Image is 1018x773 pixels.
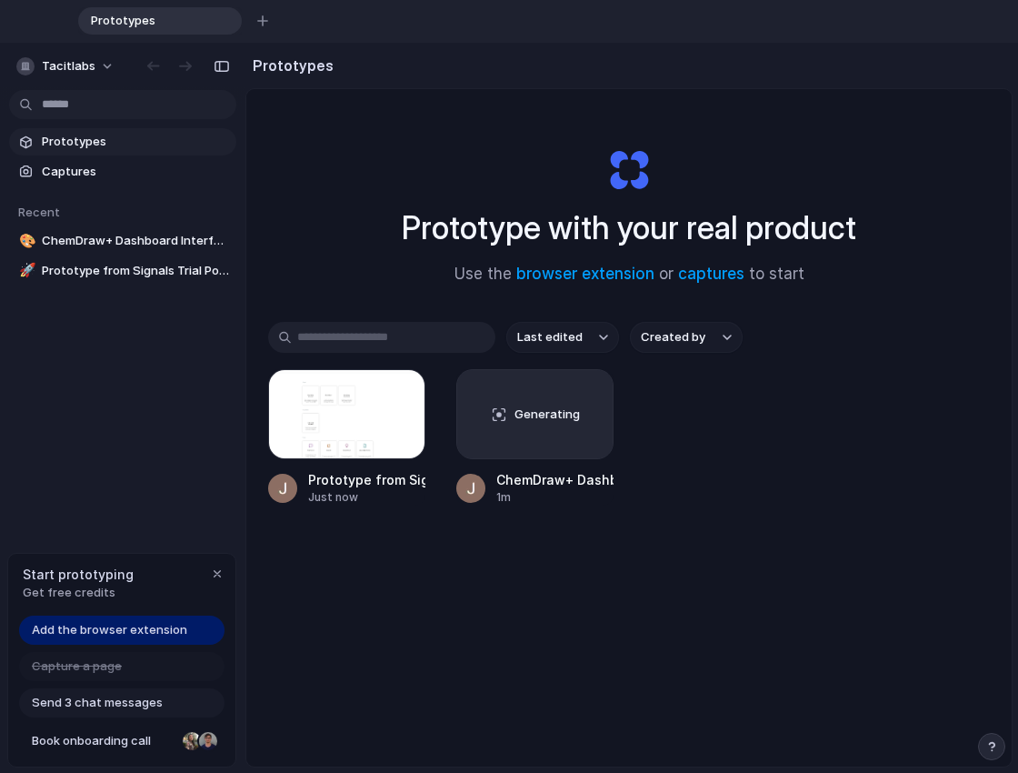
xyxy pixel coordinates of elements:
button: Created by [630,322,743,353]
a: Prototype from Signals Trial Portal HomePrototype from Signals Trial Portal HomeJust now [268,369,425,506]
a: GeneratingChemDraw+ Dashboard Interface1m [456,369,614,506]
a: Prototypes [9,128,236,156]
div: Prototype from Signals Trial Portal Home [308,470,425,489]
span: Send 3 chat messages [32,694,163,712]
span: Created by [641,328,705,346]
span: Prototypes [84,12,213,30]
span: Start prototyping [23,565,134,584]
span: Captures [42,163,229,181]
div: 🚀 [19,260,32,281]
a: Captures [9,158,236,186]
a: 🚀Prototype from Signals Trial Portal Home [9,257,236,285]
div: Christian Iacullo [197,730,219,752]
a: 🎨ChemDraw+ Dashboard Interface [9,227,236,255]
span: Book onboarding call [32,732,175,750]
span: Last edited [517,328,583,346]
span: Add the browser extension [32,621,187,639]
a: captures [678,265,744,283]
button: 🚀 [16,262,35,280]
a: Book onboarding call [19,727,225,756]
span: ChemDraw+ Dashboard Interface [42,232,229,250]
div: 🎨 [19,231,32,252]
span: Recent [18,205,60,219]
span: Prototypes [42,133,229,151]
span: Use the or to start [454,263,804,286]
span: Capture a page [32,658,122,676]
button: 🎨 [16,232,35,250]
h1: Prototype with your real product [402,204,856,252]
div: Prototypes [78,7,242,35]
a: Add the browser extension [19,616,225,645]
h2: Prototypes [245,55,334,76]
button: tacitlabs [9,52,124,81]
button: Last edited [506,322,619,353]
div: 1m [496,489,614,506]
div: ChemDraw+ Dashboard Interface [496,470,614,489]
div: Just now [308,489,425,506]
span: Prototype from Signals Trial Portal Home [42,262,229,280]
div: Nicole Kubica [181,730,203,752]
span: tacitlabs [42,57,95,75]
span: Generating [514,406,580,424]
a: browser extension [516,265,654,283]
span: Get free credits [23,584,134,602]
